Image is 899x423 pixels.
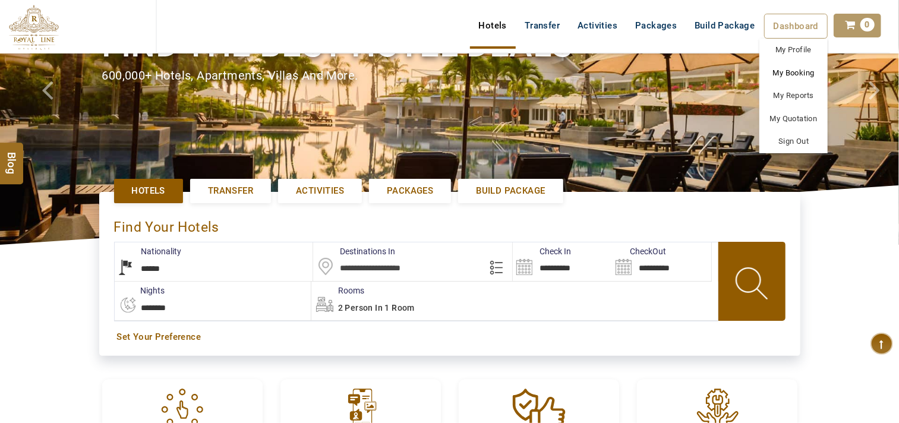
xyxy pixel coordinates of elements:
span: Packages [387,185,433,197]
input: Search [513,242,612,281]
span: Transfer [208,185,253,197]
a: Build Package [686,14,764,37]
a: Packages [369,179,451,203]
img: The Royal Line Holidays [9,5,59,50]
span: Blog [4,151,20,162]
a: 0 [834,14,881,37]
span: Dashboard [774,21,819,31]
span: 0 [860,18,875,31]
span: Hotels [132,185,165,197]
span: 2 Person in 1 Room [338,303,415,312]
a: My Quotation [759,108,828,131]
label: nights [114,285,165,296]
label: Rooms [311,285,364,296]
a: Packages [626,14,686,37]
label: Destinations In [313,245,395,257]
a: Set Your Preference [117,331,783,343]
a: Transfer [516,14,569,37]
a: Hotels [470,14,516,37]
a: My Reports [759,84,828,108]
a: Transfer [190,179,271,203]
a: My Booking [759,62,828,85]
a: Activities [278,179,362,203]
input: Search [612,242,711,281]
label: Nationality [115,245,182,257]
a: Hotels [114,179,183,203]
span: Activities [296,185,344,197]
label: CheckOut [612,245,666,257]
span: Build Package [476,185,545,197]
div: Find Your Hotels [114,207,786,242]
label: Check In [513,245,571,257]
a: Sign Out [759,130,828,153]
a: My Profile [759,39,828,62]
a: Build Package [458,179,563,203]
a: Activities [569,14,626,37]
